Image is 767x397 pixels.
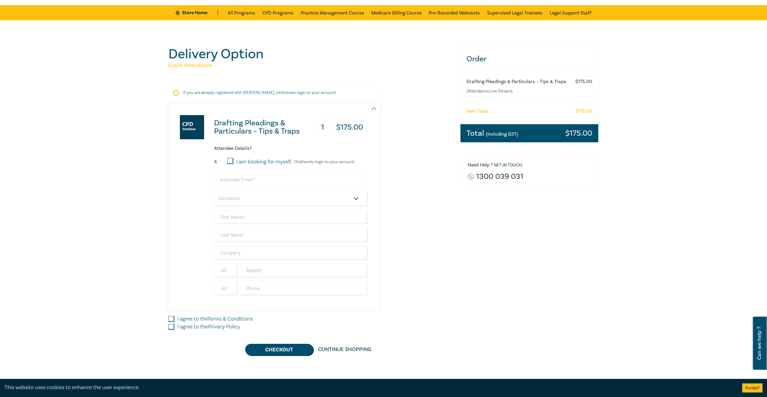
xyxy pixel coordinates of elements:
[468,162,594,168] h6: Need Help ? .
[466,79,568,85] h6: Drafting Pleadings & Particulars – Tips & Traps
[575,108,592,114] h6: $ 175.00
[214,210,368,224] input: First Name*
[245,344,313,355] button: Checkout
[168,46,453,62] h1: Delivery Option
[302,159,310,165] a: here
[486,131,518,137] small: (Including GST)
[476,173,523,181] a: 1300 039 031
[214,263,238,278] input: +61
[180,115,204,139] img: Drafting Pleadings & Particulars – Tips & Traps
[168,62,453,69] h5: Event Attendance
[429,5,480,20] a: Pre-Recorded Webcasts
[313,344,376,355] a: Continue Shopping
[228,5,255,20] a: All Programs
[371,5,421,20] a: Medicare Billing Course
[177,315,253,323] label: I agree to the
[240,263,368,278] input: Mobile*
[214,228,368,242] input: Last Name*
[466,88,568,94] small: (Attendance: Live Stream )
[207,315,253,322] a: Terms & Conditions
[219,160,220,164] small: 1
[262,5,294,20] a: CPD Programs
[183,90,365,96] p: If you are already registered with [PERSON_NAME], click to login to your account
[214,246,368,260] input: Company
[487,5,542,20] a: Supervised Legal Trainees
[316,119,329,136] h3: 1
[756,320,762,366] span: Can we help ?
[214,146,368,151] h6: Attendee Details 1
[494,163,522,168] a: Get in touch
[292,160,355,164] p: Click to login to your account.
[460,47,599,72] h3: Order
[240,281,368,296] input: Phone
[177,323,240,331] label: I agree to the
[565,129,592,137] h3: $ 175.00
[176,9,218,16] a: Store Home
[208,323,240,330] a: Privacy Policy
[284,90,292,95] a: here
[301,5,364,20] a: Practice Management Course
[550,5,591,20] a: Legal Support Staff
[214,173,368,187] input: Attendee Email*
[466,129,518,137] h3: Total
[236,158,292,166] label: I am booking for myself.
[575,79,592,85] h6: $ 175.00
[331,119,368,136] h3: $ 175.00
[214,281,238,296] input: +61
[742,383,762,392] button: Accept cookies
[214,119,314,135] h3: Drafting Pleadings & Particulars – Tips & Traps
[5,384,733,392] div: This website uses cookies to enhance the user experience.
[466,108,488,114] h6: Item Total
